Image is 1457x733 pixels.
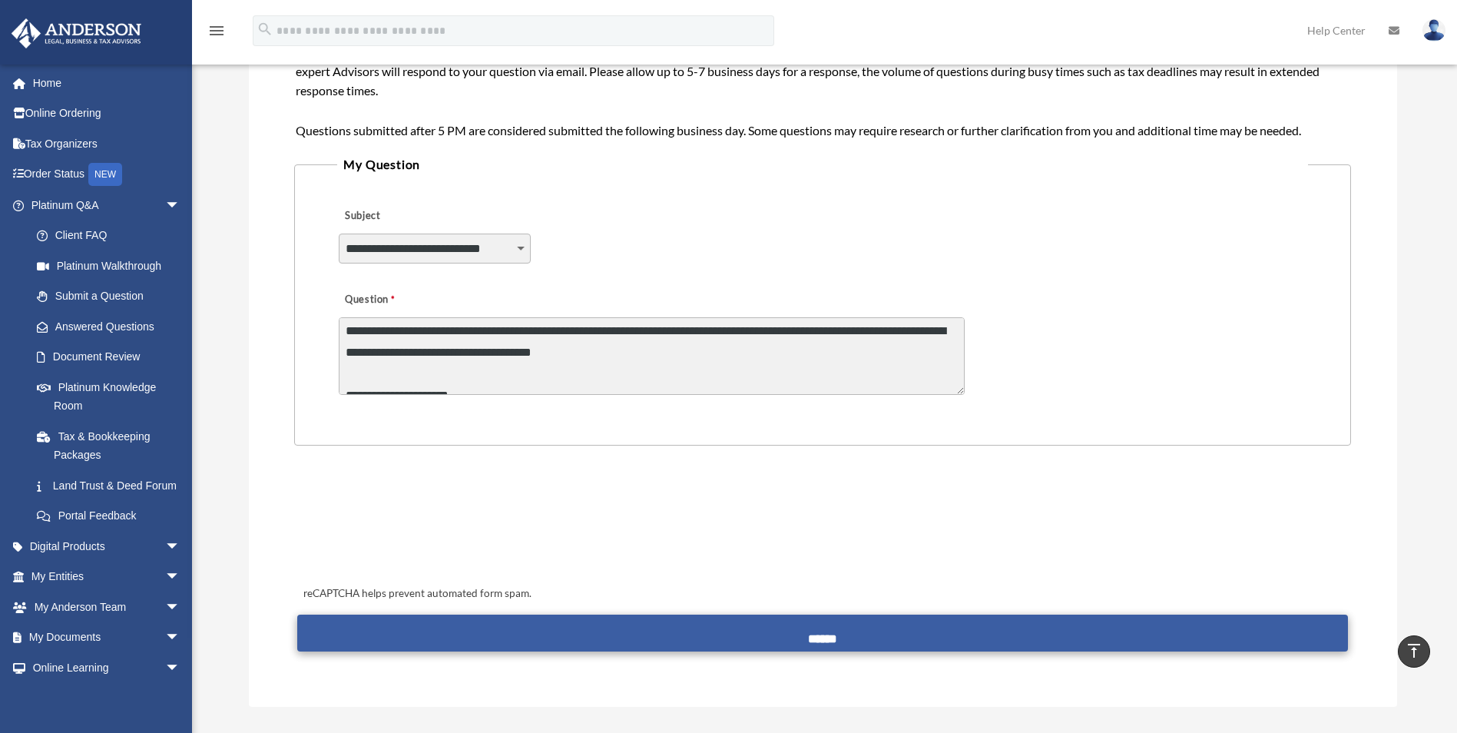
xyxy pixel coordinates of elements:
[11,159,204,191] a: Order StatusNEW
[207,22,226,40] i: menu
[165,531,196,562] span: arrow_drop_down
[11,68,204,98] a: Home
[165,652,196,684] span: arrow_drop_down
[165,622,196,654] span: arrow_drop_down
[1422,19,1445,41] img: User Pic
[1405,642,1423,660] i: vertical_align_top
[11,190,204,221] a: Platinum Q&Aarrow_drop_down
[11,98,204,129] a: Online Ordering
[22,311,204,342] a: Answered Questions
[11,531,204,562] a: Digital Productsarrow_drop_down
[22,421,204,470] a: Tax & Bookkeeping Packages
[22,281,196,312] a: Submit a Question
[339,289,458,310] label: Question
[165,592,196,623] span: arrow_drop_down
[11,652,204,683] a: Online Learningarrow_drop_down
[7,18,146,48] img: Anderson Advisors Platinum Portal
[22,250,204,281] a: Platinum Walkthrough
[22,470,204,501] a: Land Trust & Deed Forum
[297,585,1347,603] div: reCAPTCHA helps prevent automated form spam.
[337,154,1307,175] legend: My Question
[22,372,204,421] a: Platinum Knowledge Room
[207,27,226,40] a: menu
[11,592,204,622] a: My Anderson Teamarrow_drop_down
[88,163,122,186] div: NEW
[339,205,485,227] label: Subject
[11,128,204,159] a: Tax Organizers
[11,562,204,592] a: My Entitiesarrow_drop_down
[22,501,204,532] a: Portal Feedback
[299,493,532,553] iframe: reCAPTCHA
[1398,635,1430,668] a: vertical_align_top
[165,190,196,221] span: arrow_drop_down
[22,221,204,251] a: Client FAQ
[11,622,204,653] a: My Documentsarrow_drop_down
[22,342,204,373] a: Document Review
[257,21,273,38] i: search
[165,562,196,593] span: arrow_drop_down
